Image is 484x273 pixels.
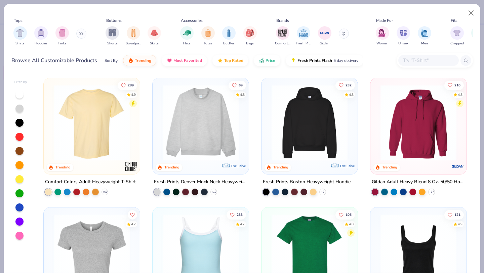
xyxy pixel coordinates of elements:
[45,178,136,186] div: Comfort Colors Adult Heavyweight T-Shirt
[450,26,464,46] div: filter for Cropped
[454,213,460,216] span: 121
[106,26,119,46] div: filter for Shorts
[204,29,212,37] img: Totes Image
[450,26,464,46] button: filter button
[103,190,108,194] span: + 60
[131,222,136,227] div: 4.7
[458,222,462,227] div: 4.9
[453,29,461,37] img: Cropped Image
[13,26,27,46] div: filter for Shirts
[227,210,246,219] button: Like
[351,85,433,161] img: d4a37e75-5f2b-4aef-9a6e-23330c63bbc0
[275,41,290,46] span: Comfort Colors
[130,29,137,37] img: Sweatpants Image
[335,210,355,219] button: Like
[335,80,355,90] button: Like
[400,29,407,37] img: Unisex Image
[243,26,257,46] button: filter button
[222,26,236,46] div: filter for Bottles
[451,160,464,173] img: Gildan logo
[212,55,248,66] button: Top Rated
[297,58,332,63] span: Fresh Prints Flash
[126,41,141,46] span: Sweatpants
[183,29,191,37] img: Hats Image
[159,85,242,161] img: f5d85501-0dbb-4ee4-b115-c08fa3845d83
[321,190,324,194] span: + 9
[243,26,257,46] div: filter for Bags
[346,213,352,216] span: 105
[246,29,253,37] img: Bags Image
[275,26,290,46] button: filter button
[106,26,119,46] button: filter button
[278,28,288,38] img: Comfort Colors Image
[240,92,245,97] div: 4.8
[106,17,122,24] div: Bottoms
[346,83,352,87] span: 232
[181,17,203,24] div: Accessories
[454,83,460,87] span: 210
[376,41,389,46] span: Women
[135,58,151,63] span: Trending
[128,210,137,219] button: Like
[126,26,141,46] div: filter for Sweatpants
[429,190,434,194] span: + 37
[14,17,23,24] div: Tops
[451,17,457,24] div: Fits
[320,28,330,38] img: Gildan Image
[151,29,158,37] img: Skirts Image
[421,29,428,37] img: Men Image
[296,26,311,46] button: filter button
[225,29,233,37] img: Bottles Image
[231,164,246,168] span: Exclusive
[204,41,212,46] span: Totes
[376,26,389,46] div: filter for Women
[286,55,363,66] button: Fresh Prints Flash5 day delivery
[340,164,355,168] span: Exclusive
[167,58,172,63] img: most_fav.gif
[444,80,464,90] button: Like
[240,222,245,227] div: 4.7
[242,85,325,161] img: a90f7c54-8796-4cb2-9d6e-4e9644cfe0fe
[180,26,194,46] button: filter button
[372,178,465,186] div: Gildan Adult Heavy Blend 8 Oz. 50/50 Hooded Sweatshirt
[16,29,24,37] img: Shirts Image
[224,58,243,63] span: Top Rated
[11,56,97,65] div: Browse All Customizable Products
[50,85,133,161] img: 029b8af0-80e6-406f-9fdc-fdf898547912
[418,26,431,46] div: filter for Men
[150,41,159,46] span: Skirts
[180,26,194,46] div: filter for Hats
[183,41,191,46] span: Hats
[237,213,243,216] span: 233
[148,26,161,46] div: filter for Skirts
[378,29,386,37] img: Women Image
[246,41,254,46] span: Bags
[377,85,460,161] img: 01756b78-01f6-4cc6-8d8a-3c30c1a0c8ac
[418,26,431,46] button: filter button
[223,41,235,46] span: Bottles
[15,41,25,46] span: Shirts
[222,26,236,46] button: filter button
[126,26,141,46] button: filter button
[402,56,454,64] input: Try "T-Shirt"
[107,41,118,46] span: Shorts
[13,26,27,46] button: filter button
[128,83,134,87] span: 289
[131,92,136,97] div: 4.9
[128,58,133,63] img: trending.gif
[458,92,462,97] div: 4.8
[450,41,464,46] span: Cropped
[211,190,216,194] span: + 10
[55,26,69,46] div: filter for Tanks
[349,222,354,227] div: 4.8
[349,92,354,97] div: 4.8
[296,41,311,46] span: Fresh Prints
[34,26,48,46] div: filter for Hoodies
[34,26,48,46] button: filter button
[162,55,207,66] button: Most Favorited
[318,26,331,46] button: filter button
[201,26,215,46] button: filter button
[124,160,138,173] img: Comfort Colors logo
[320,41,329,46] span: Gildan
[444,210,464,219] button: Like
